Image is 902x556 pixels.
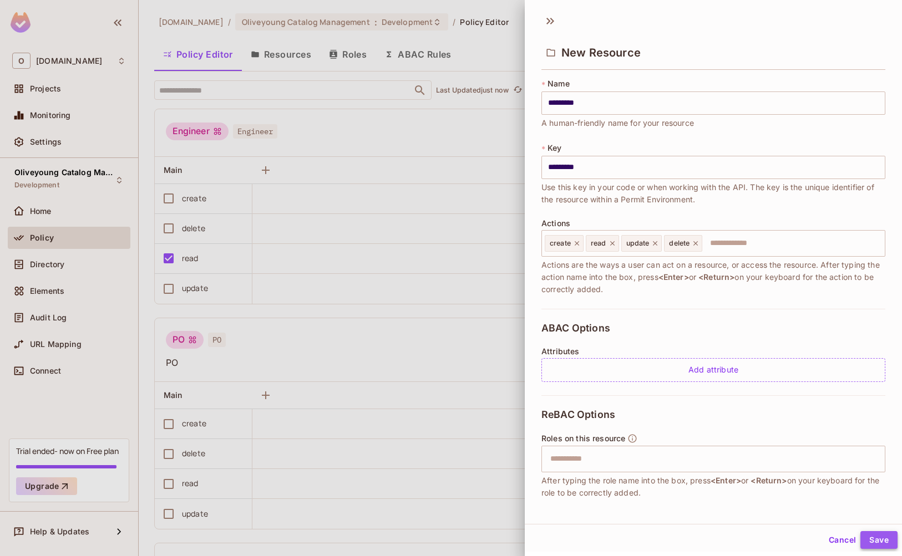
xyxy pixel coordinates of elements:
[626,239,650,248] span: update
[541,434,625,443] span: Roles on this resource
[541,323,610,334] span: ABAC Options
[541,181,885,206] span: Use this key in your code or when working with the API. The key is the unique identifier of the r...
[541,475,885,499] span: After typing the role name into the box, press or on your keyboard for the role to be correctly a...
[860,531,898,549] button: Save
[541,347,580,356] span: Attributes
[586,235,619,252] div: read
[751,476,787,485] span: <Return>
[548,79,570,88] span: Name
[698,272,734,282] span: <Return>
[658,272,689,282] span: <Enter>
[669,239,690,248] span: delete
[711,476,741,485] span: <Enter>
[591,239,606,248] span: read
[541,259,885,295] span: Actions are the ways a user can act on a resource, or access the resource. After typing the actio...
[621,235,662,252] div: update
[550,239,571,248] span: create
[664,235,702,252] div: delete
[541,358,885,382] div: Add attribute
[541,219,570,228] span: Actions
[548,144,561,152] span: Key
[824,531,860,549] button: Cancel
[561,46,641,59] span: New Resource
[545,235,584,252] div: create
[541,117,694,129] span: A human-friendly name for your resource
[541,409,615,420] span: ReBAC Options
